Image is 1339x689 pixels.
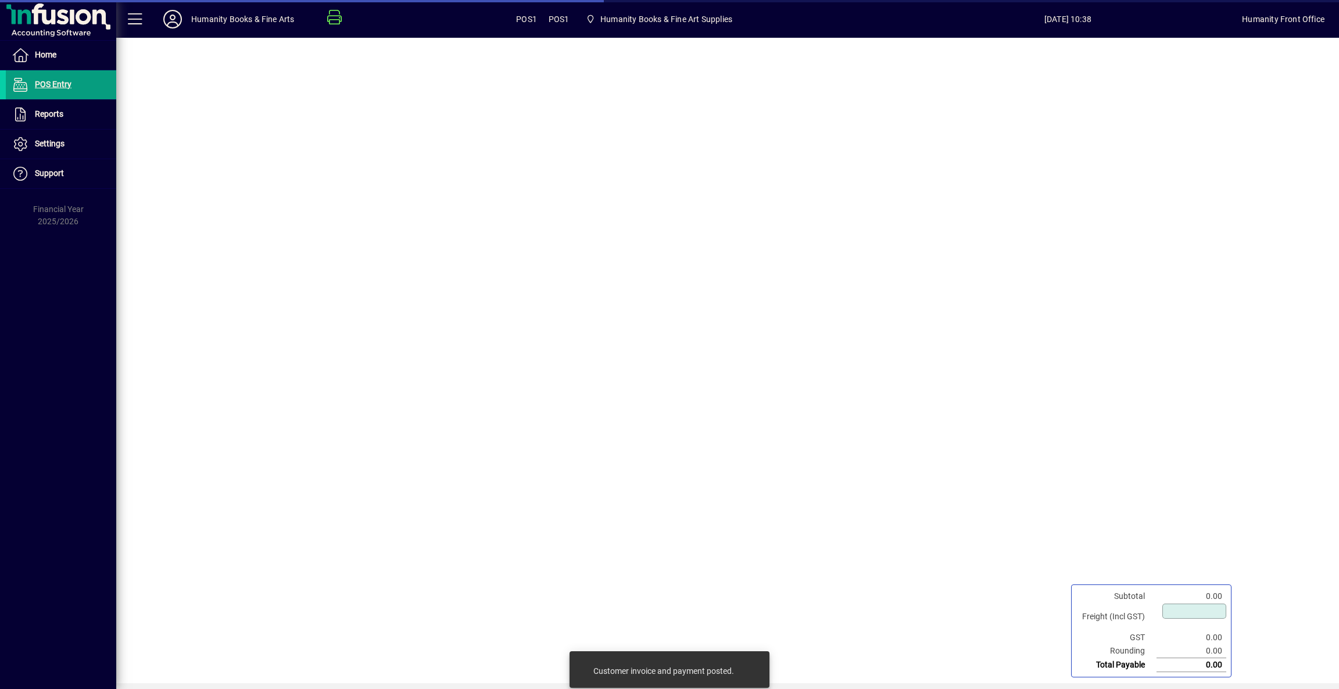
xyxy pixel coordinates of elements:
td: 0.00 [1157,631,1226,644]
td: Total Payable [1076,658,1157,672]
td: 0.00 [1157,658,1226,672]
span: Reports [35,109,63,119]
a: Home [6,41,116,70]
div: Humanity Front Office [1242,10,1324,28]
a: Support [6,159,116,188]
div: Humanity Books & Fine Arts [191,10,295,28]
div: Customer invoice and payment posted. [593,665,734,677]
td: Rounding [1076,644,1157,658]
span: Settings [35,139,65,148]
td: Freight (Incl GST) [1076,603,1157,631]
span: POS1 [549,10,570,28]
span: [DATE] 10:38 [893,10,1242,28]
td: Subtotal [1076,590,1157,603]
span: Humanity Books & Fine Art Supplies [600,10,732,28]
span: Support [35,168,64,178]
span: Home [35,50,56,59]
span: POS1 [516,10,537,28]
button: Profile [154,9,191,30]
a: Settings [6,130,116,159]
a: Reports [6,100,116,129]
span: Humanity Books & Fine Art Supplies [581,9,737,30]
span: POS Entry [35,80,71,89]
td: 0.00 [1157,644,1226,658]
td: GST [1076,631,1157,644]
td: 0.00 [1157,590,1226,603]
